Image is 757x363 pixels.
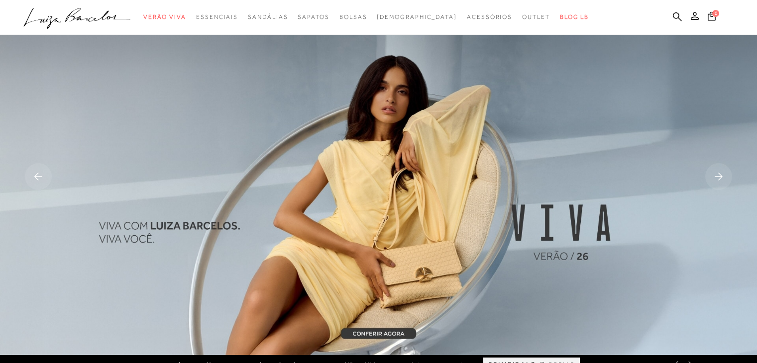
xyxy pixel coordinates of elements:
span: Bolsas [339,13,367,20]
a: categoryNavScreenReaderText [143,8,186,26]
span: Outlet [522,13,550,20]
span: Verão Viva [143,13,186,20]
a: categoryNavScreenReaderText [248,8,288,26]
span: Sapatos [298,13,329,20]
span: Essenciais [196,13,238,20]
button: 0 [705,11,719,24]
a: BLOG LB [560,8,589,26]
a: categoryNavScreenReaderText [522,8,550,26]
a: noSubCategoriesText [377,8,457,26]
a: categoryNavScreenReaderText [196,8,238,26]
a: categoryNavScreenReaderText [298,8,329,26]
a: categoryNavScreenReaderText [339,8,367,26]
span: 0 [712,10,719,17]
span: Acessórios [467,13,512,20]
span: [DEMOGRAPHIC_DATA] [377,13,457,20]
span: BLOG LB [560,13,589,20]
a: categoryNavScreenReaderText [467,8,512,26]
span: Sandálias [248,13,288,20]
